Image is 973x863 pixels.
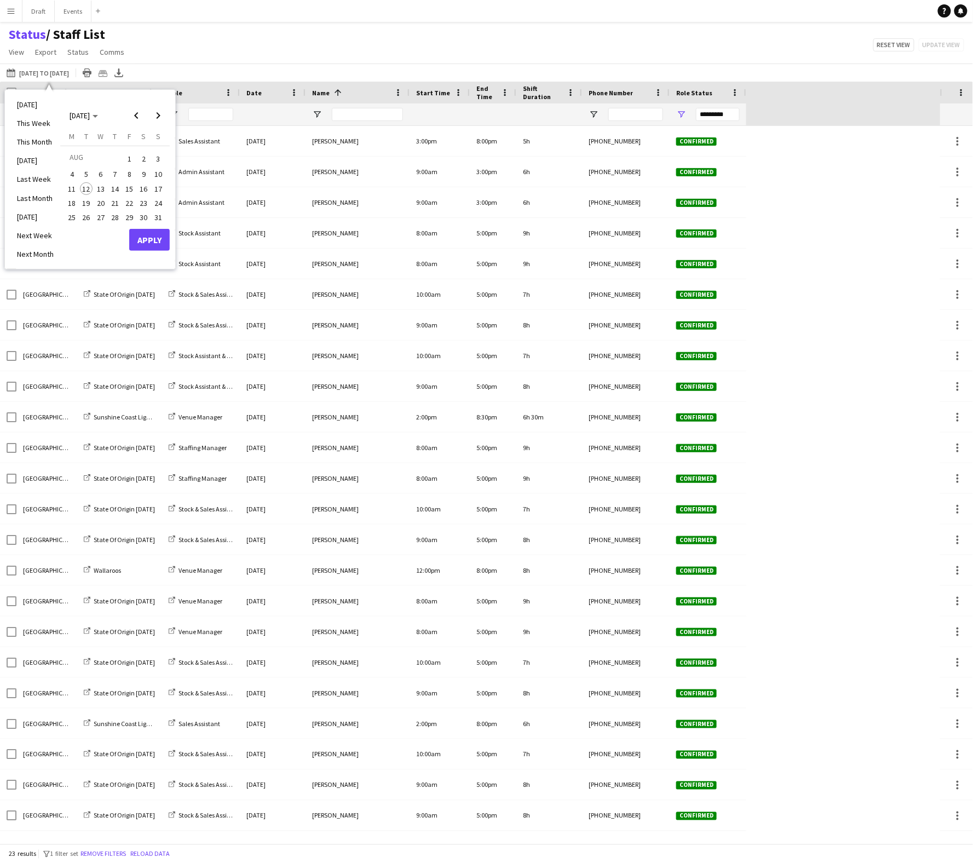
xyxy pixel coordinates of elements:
span: 10 [152,168,165,181]
div: [PHONE_NUMBER] [582,709,670,739]
div: 8h [516,801,582,831]
span: 29 [123,211,136,224]
div: [DATE] [240,463,306,493]
span: Sales Assistant [179,720,220,728]
div: 8:00am [410,218,470,248]
div: [PHONE_NUMBER] [582,279,670,309]
span: Comms [100,47,124,57]
div: 9:00am [410,187,470,217]
span: State Of Origin [DATE] [94,474,155,482]
span: View [9,47,24,57]
button: 08-08-2025 [122,167,136,181]
div: [PHONE_NUMBER] [582,187,670,217]
span: 24 [152,197,165,210]
div: 8:00pm [470,555,516,585]
div: [GEOGRAPHIC_DATA] [16,801,77,831]
div: [GEOGRAPHIC_DATA] [16,709,77,739]
div: [DATE] [240,310,306,340]
button: 24-08-2025 [151,196,165,210]
div: 8:00am [410,433,470,463]
a: Stock & Sales Assistant [169,321,241,329]
a: Venue Manager [169,628,222,636]
button: 23-08-2025 [136,196,151,210]
div: [GEOGRAPHIC_DATA] [16,739,77,769]
div: 6h [516,187,582,217]
a: State Of Origin [DATE] [84,750,155,758]
div: 12:00pm [410,555,470,585]
div: 8:00am [410,463,470,493]
span: State Of Origin [DATE] [94,597,155,605]
div: 9h [516,249,582,279]
div: [GEOGRAPHIC_DATA] [16,586,77,616]
div: [GEOGRAPHIC_DATA] [16,555,77,585]
div: 6h [516,157,582,187]
div: [DATE] [240,341,306,371]
button: 09-08-2025 [136,167,151,181]
div: [DATE] [240,739,306,769]
div: 9h [516,463,582,493]
span: 6 [94,168,107,181]
div: 10:00am [410,494,470,524]
input: Phone Number Filter Input [608,108,663,121]
a: Status [9,26,46,43]
div: [PHONE_NUMBER] [582,617,670,647]
button: 05-08-2025 [79,167,93,181]
span: [DATE] [70,111,90,120]
span: 13 [94,182,107,195]
span: 9 [137,168,151,181]
button: 31-08-2025 [151,210,165,225]
div: 5:00pm [470,494,516,524]
button: 13-08-2025 [94,181,108,195]
div: [DATE] [240,678,306,708]
span: Stock & Sales Assistant [179,321,241,329]
span: 4 [65,168,78,181]
button: 26-08-2025 [79,210,93,225]
button: 16-08-2025 [136,181,151,195]
a: Stock Assistant & Outlet Supervisor [169,352,275,360]
div: [PHONE_NUMBER] [582,525,670,555]
span: Venue Manager [179,413,222,421]
div: 8h [516,310,582,340]
a: Export [31,45,61,59]
span: Stock Assistant [179,229,221,237]
a: Status [63,45,93,59]
a: State Of Origin [DATE] [84,597,155,605]
button: 14-08-2025 [108,181,122,195]
span: Stock & Sales Assistant [179,750,241,758]
span: 26 [80,211,93,224]
span: State Of Origin [DATE] [94,290,155,298]
span: 1 [123,151,136,166]
div: [GEOGRAPHIC_DATA] [16,433,77,463]
button: 30-08-2025 [136,210,151,225]
div: 9:00am [410,371,470,401]
div: [DATE] [240,555,306,585]
div: 5:00pm [470,371,516,401]
div: [GEOGRAPHIC_DATA] [16,617,77,647]
a: Stock & Sales Assistant [169,290,241,298]
span: Export [35,47,56,57]
span: 15 [123,182,136,195]
app-action-btn: Crew files as ZIP [96,66,110,79]
div: 5h [516,126,582,156]
a: Sunshine Coast Lightning [84,720,165,728]
span: Venue Manager [179,566,222,574]
div: 5:00pm [470,433,516,463]
div: 7h [516,647,582,677]
div: 9h [516,218,582,248]
div: 8h [516,371,582,401]
span: State Of Origin [DATE] [94,444,155,452]
span: Admin Assistant [179,198,224,206]
div: [DATE] [240,647,306,677]
span: 17 [152,182,165,195]
button: 01-08-2025 [122,150,136,167]
div: [PHONE_NUMBER] [582,586,670,616]
div: [DATE] [240,402,306,432]
div: [GEOGRAPHIC_DATA] [16,402,77,432]
span: Venue Manager [179,628,222,636]
a: Stock Assistant [169,229,221,237]
a: Venue Manager [169,597,222,605]
span: Wallaroos [94,566,121,574]
span: State Of Origin [DATE] [94,505,155,513]
span: Staffing Manager [179,474,227,482]
div: [DATE] [240,249,306,279]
